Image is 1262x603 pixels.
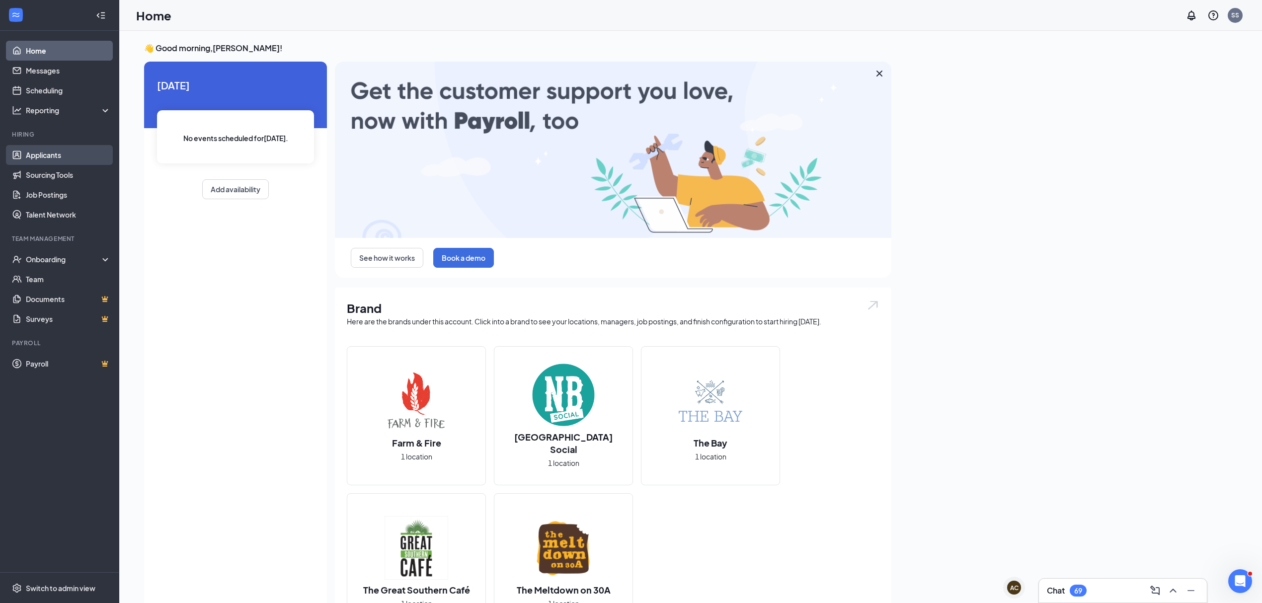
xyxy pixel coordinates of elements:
span: 1 location [401,451,432,462]
span: 1 location [548,457,579,468]
button: Add availability [202,179,269,199]
div: SS [1231,11,1239,19]
img: The Bay [679,369,742,433]
div: Switch to admin view [26,583,95,593]
a: PayrollCrown [26,354,111,374]
a: Talent Network [26,205,111,225]
iframe: Intercom live chat [1228,569,1252,593]
img: Farm & Fire [385,369,448,433]
img: open.6027fd2a22e1237b5b06.svg [867,300,879,311]
span: 1 location [695,451,726,462]
svg: Analysis [12,105,22,115]
h2: The Bay [684,437,737,449]
h1: Brand [347,300,879,316]
a: DocumentsCrown [26,289,111,309]
a: Scheduling [26,80,111,100]
img: payroll-large.gif [335,62,891,238]
div: Hiring [12,130,109,139]
svg: Settings [12,583,22,593]
a: SurveysCrown [26,309,111,329]
span: [DATE] [157,77,314,93]
div: Reporting [26,105,111,115]
svg: ComposeMessage [1149,585,1161,597]
h2: The Great Southern Café [353,584,480,596]
button: ComposeMessage [1147,583,1163,599]
div: AC [1010,584,1019,592]
svg: Notifications [1185,9,1197,21]
img: The Meltdown on 30A [532,516,595,580]
a: Team [26,269,111,289]
a: Applicants [26,145,111,165]
a: Sourcing Tools [26,165,111,185]
h1: Home [136,7,171,24]
svg: Cross [873,68,885,79]
img: The Great Southern Café [385,516,448,580]
svg: UserCheck [12,254,22,264]
h2: The Meltdown on 30A [507,584,621,596]
h2: [GEOGRAPHIC_DATA] Social [494,431,632,455]
button: ChevronUp [1165,583,1181,599]
h3: Chat [1047,585,1065,596]
svg: Minimize [1185,585,1197,597]
div: Payroll [12,339,109,347]
button: Minimize [1183,583,1199,599]
div: Team Management [12,234,109,243]
img: North Beach Social [532,363,595,427]
button: See how it works [351,248,423,268]
svg: QuestionInfo [1207,9,1219,21]
svg: WorkstreamLogo [11,10,21,20]
a: Home [26,41,111,61]
svg: ChevronUp [1167,585,1179,597]
svg: Collapse [96,10,106,20]
h3: 👋 Good morning, [PERSON_NAME] ! [144,43,891,54]
div: Here are the brands under this account. Click into a brand to see your locations, managers, job p... [347,316,879,326]
div: Onboarding [26,254,102,264]
span: No events scheduled for [DATE] . [183,133,288,144]
button: Book a demo [433,248,494,268]
div: 69 [1074,587,1082,595]
a: Job Postings [26,185,111,205]
a: Messages [26,61,111,80]
h2: Farm & Fire [382,437,451,449]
